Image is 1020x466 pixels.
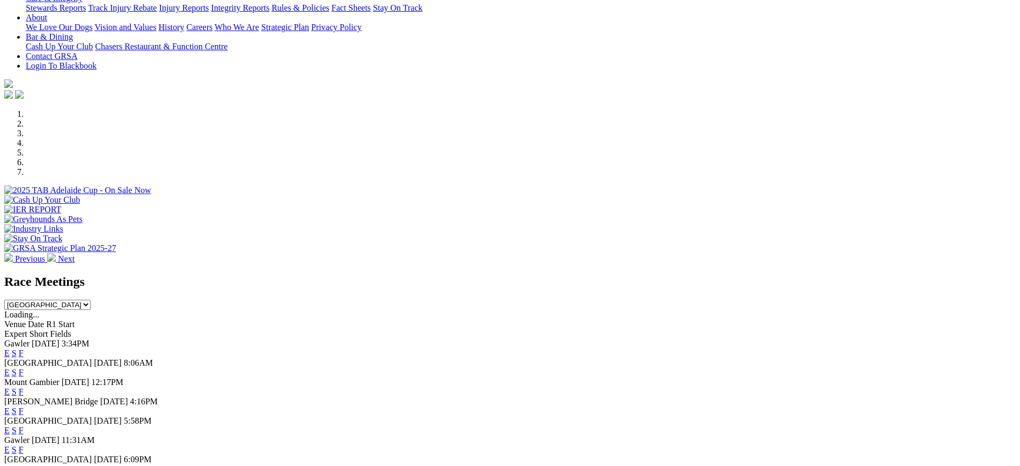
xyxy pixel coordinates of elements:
span: Next [58,254,75,263]
a: Previous [4,254,47,263]
span: [GEOGRAPHIC_DATA] [4,416,92,425]
a: Fact Sheets [332,3,371,12]
a: E [4,368,10,377]
img: Greyhounds As Pets [4,214,83,224]
a: S [12,349,17,358]
a: S [12,368,17,377]
a: F [19,426,24,435]
span: 6:09PM [124,455,152,464]
span: [DATE] [94,358,122,367]
h2: Race Meetings [4,275,1016,289]
span: 4:16PM [130,397,158,406]
a: E [4,445,10,454]
a: F [19,445,24,454]
a: About [26,13,47,22]
a: Stay On Track [373,3,422,12]
a: Injury Reports [159,3,209,12]
a: Privacy Policy [311,23,362,32]
div: Care & Integrity [26,3,1016,13]
a: F [19,368,24,377]
a: History [158,23,184,32]
img: chevron-right-pager-white.svg [47,253,56,262]
img: chevron-left-pager-white.svg [4,253,13,262]
a: E [4,349,10,358]
span: 5:58PM [124,416,152,425]
a: F [19,406,24,416]
span: [GEOGRAPHIC_DATA] [4,358,92,367]
img: Industry Links [4,224,63,234]
a: S [12,406,17,416]
span: Mount Gambier [4,378,60,387]
a: F [19,349,24,358]
a: Cash Up Your Club [26,42,93,51]
a: Stewards Reports [26,3,86,12]
img: facebook.svg [4,90,13,99]
span: [PERSON_NAME] Bridge [4,397,98,406]
a: E [4,426,10,435]
a: Login To Blackbook [26,61,97,70]
a: Track Injury Rebate [88,3,157,12]
span: 8:06AM [124,358,153,367]
span: [DATE] [94,416,122,425]
a: Rules & Policies [271,3,329,12]
span: Loading... [4,310,39,319]
span: [DATE] [32,435,60,445]
a: Vision and Values [94,23,156,32]
img: twitter.svg [15,90,24,99]
a: S [12,445,17,454]
a: Careers [186,23,212,32]
span: Date [28,320,44,329]
span: Gawler [4,339,30,348]
span: [GEOGRAPHIC_DATA] [4,455,92,464]
a: Next [47,254,75,263]
a: S [12,426,17,435]
a: E [4,406,10,416]
a: F [19,387,24,396]
a: Integrity Reports [211,3,269,12]
span: [DATE] [32,339,60,348]
span: Gawler [4,435,30,445]
span: Venue [4,320,26,329]
a: S [12,387,17,396]
img: GRSA Strategic Plan 2025-27 [4,243,116,253]
span: 3:34PM [62,339,90,348]
a: Contact GRSA [26,51,77,61]
span: R1 Start [46,320,75,329]
span: Short [30,329,48,338]
div: About [26,23,1016,32]
a: Who We Are [215,23,259,32]
span: 12:17PM [91,378,123,387]
span: Previous [15,254,45,263]
span: Fields [50,329,71,338]
span: [DATE] [62,378,90,387]
img: Cash Up Your Club [4,195,80,205]
a: Chasers Restaurant & Function Centre [95,42,228,51]
img: Stay On Track [4,234,62,243]
span: 11:31AM [62,435,95,445]
a: Bar & Dining [26,32,73,41]
a: Strategic Plan [261,23,309,32]
img: IER REPORT [4,205,61,214]
a: E [4,387,10,396]
img: 2025 TAB Adelaide Cup - On Sale Now [4,186,151,195]
a: We Love Our Dogs [26,23,92,32]
div: Bar & Dining [26,42,1016,51]
span: [DATE] [94,455,122,464]
img: logo-grsa-white.png [4,79,13,88]
span: [DATE] [100,397,128,406]
span: Expert [4,329,27,338]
